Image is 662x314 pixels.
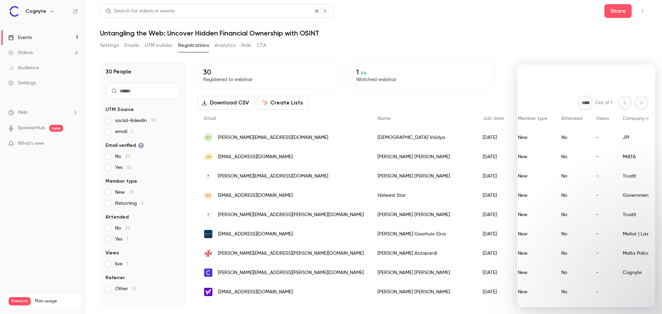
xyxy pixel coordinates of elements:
span: [PERSON_NAME][EMAIL_ADDRESS][PERSON_NAME][DOMAIN_NAME] [218,269,364,276]
img: trustit.com.ar [204,172,212,180]
div: Audience [8,64,39,71]
div: [DEMOGRAPHIC_DATA] Vaidya [371,128,476,147]
button: Polls [241,40,251,51]
div: New [511,244,554,263]
div: Settings [8,80,36,87]
span: Plan usage [35,298,78,304]
span: 1 [127,262,128,266]
iframe: Noticeable Trigger [70,141,78,147]
div: [PERSON_NAME] [PERSON_NAME] [371,263,476,282]
div: New [511,205,554,224]
span: new [49,125,63,132]
span: No [115,225,130,232]
div: Events [8,34,32,41]
span: Returning [115,200,144,207]
span: Yes [115,236,128,243]
img: trustit.com.ar [204,211,212,219]
button: Download CSV [197,96,255,110]
span: Views [106,250,119,256]
span: UTM Source [106,106,134,113]
img: rocketmail.com [204,288,212,296]
div: [DATE] [476,224,511,244]
span: [PERSON_NAME][EMAIL_ADDRESS][PERSON_NAME][DOMAIN_NAME] [218,211,364,219]
div: [DATE] [476,282,511,302]
div: [PERSON_NAME] [PERSON_NAME] [371,147,476,166]
iframe: Intercom live chat [517,64,655,307]
img: meitar.com [204,230,212,238]
span: email [115,128,133,135]
span: Attended [106,214,129,221]
div: [DATE] [476,147,511,166]
h1: 30 People [106,68,131,76]
span: 14 [132,286,137,291]
button: Analytics [214,40,236,51]
span: Email [204,116,216,121]
button: Create Lists [258,96,309,110]
span: Member type [106,178,137,185]
div: New [511,282,554,302]
span: 20 [125,154,131,159]
button: Emails [124,40,139,51]
div: New [511,128,554,147]
span: Other [115,285,137,292]
span: [EMAIL_ADDRESS][DOMAIN_NAME] [218,288,293,296]
div: Search for videos or events [106,8,175,15]
div: [PERSON_NAME] [PERSON_NAME] [371,166,476,186]
p: Watched webinar [356,76,489,83]
h6: Cognyte [26,8,46,15]
button: Settings [100,40,119,51]
div: [PERSON_NAME] [PERSON_NAME] [371,205,476,224]
span: 1 [131,129,133,134]
span: 5 [141,201,144,206]
span: 25 [129,190,134,195]
span: Join date [483,116,504,121]
span: What's new [18,140,44,147]
span: Yes [115,164,131,171]
img: Cognyte [9,6,20,17]
span: Email verified [106,142,144,149]
div: New [511,224,554,244]
span: 10 [127,165,131,170]
li: help-dropdown-opener [8,109,78,116]
span: 29 [125,226,130,231]
span: HS [205,192,211,199]
div: [DATE] [476,186,511,205]
button: UTM builder [145,40,173,51]
p: 1 [356,68,489,76]
button: Registrations [178,40,209,51]
span: 19 [151,118,156,123]
div: New [511,263,554,282]
div: [DATE] [476,263,511,282]
div: [DATE] [476,205,511,224]
section: facet-groups [106,106,181,292]
span: Premium [9,297,31,305]
div: New [511,186,554,205]
span: [PERSON_NAME][EMAIL_ADDRESS][DOMAIN_NAME] [218,173,328,180]
div: New [511,147,554,166]
span: VV [205,134,211,141]
span: Help [18,109,28,116]
div: [PERSON_NAME] Azzopardi [371,244,476,263]
span: [PERSON_NAME][EMAIL_ADDRESS][DOMAIN_NAME] [218,134,328,141]
span: [EMAIL_ADDRESS][DOMAIN_NAME] [218,231,293,238]
span: Referrer [106,274,125,281]
button: Share [604,4,632,18]
span: [EMAIL_ADDRESS][DOMAIN_NAME] [218,192,293,199]
img: cognyte.com [204,269,212,277]
div: Halwest Star [371,186,476,205]
span: social-linkedin [115,117,156,124]
span: JM [205,154,211,160]
span: Name [378,116,391,121]
div: Videos [8,49,33,56]
p: 30 [203,68,336,76]
div: [PERSON_NAME] Goorhuis-Dror [371,224,476,244]
div: New [511,166,554,186]
h1: Untangling the Web: Uncover Hidden Financial Ownership with OSINT [100,29,648,37]
div: [DATE] [476,244,511,263]
div: [DATE] [476,166,511,186]
span: [PERSON_NAME][EMAIL_ADDRESS][PERSON_NAME][DOMAIN_NAME] [218,250,364,257]
span: [EMAIL_ADDRESS][DOMAIN_NAME] [218,153,293,161]
div: [DATE] [476,128,511,147]
span: 1 [127,237,128,242]
div: [PERSON_NAME] [PERSON_NAME] [371,282,476,302]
